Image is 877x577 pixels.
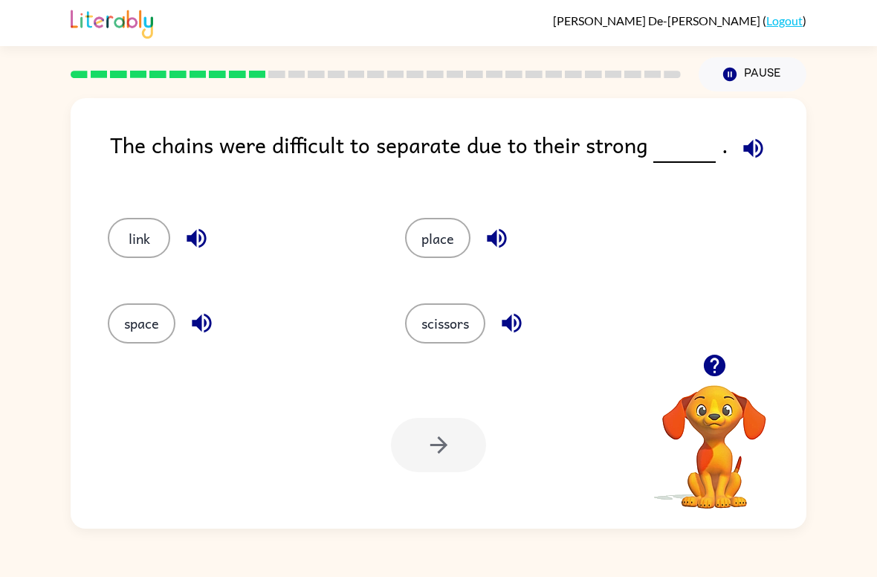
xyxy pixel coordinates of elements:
div: The chains were difficult to separate due to their strong . [110,128,806,188]
a: Logout [766,13,803,28]
img: Literably [71,6,153,39]
button: link [108,218,170,258]
div: ( ) [553,13,806,28]
span: [PERSON_NAME] De-[PERSON_NAME] [553,13,763,28]
button: space [108,303,175,344]
button: place [405,218,470,258]
button: Pause [699,57,806,91]
button: scissors [405,303,485,344]
video: Your browser must support playing .mp4 files to use Literably. Please try using another browser. [640,362,789,511]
